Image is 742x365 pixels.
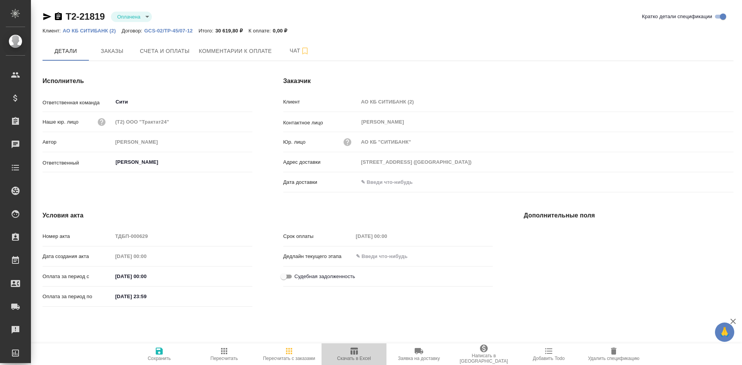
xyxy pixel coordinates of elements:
[112,116,252,127] input: Пустое поле
[63,28,121,34] p: АО КБ СИТИБАНК (2)
[144,27,198,34] a: GCS-02/TP-45/07-12
[358,177,426,188] input: ✎ Введи что-нибудь
[642,13,712,20] span: Кратко детали спецификации
[215,28,248,34] p: 30 619,80 ₽
[112,251,180,262] input: Пустое поле
[54,12,63,21] button: Скопировать ссылку
[112,231,252,242] input: Пустое поле
[66,11,105,22] a: Т2-21819
[353,251,421,262] input: ✎ Введи что-нибудь
[294,273,355,280] span: Судебная задолженность
[524,211,733,220] h4: Дополнительные поля
[283,233,353,240] p: Срок оплаты
[144,28,198,34] p: GCS-02/TP-45/07-12
[273,28,293,34] p: 0,00 ₽
[248,101,250,103] button: Open
[43,76,252,86] h4: Исполнитель
[718,324,731,340] span: 🙏
[115,14,143,20] button: Оплачена
[43,293,112,300] p: Оплата за период по
[283,98,358,106] p: Клиент
[43,138,112,146] p: Автор
[248,161,250,163] button: Open
[358,156,733,168] input: Пустое поле
[283,138,306,146] p: Юр. лицо
[112,271,180,282] input: ✎ Введи что-нибудь
[353,231,421,242] input: Пустое поле
[300,46,310,56] svg: Подписаться
[43,99,112,107] p: Ответственная команда
[43,159,112,167] p: Ответственный
[63,27,121,34] a: АО КБ СИТИБАНК (2)
[43,12,52,21] button: Скопировать ссылку для ЯМессенджера
[715,323,734,342] button: 🙏
[43,273,112,280] p: Оплата за период с
[43,28,63,34] p: Клиент:
[199,28,215,34] p: Итого:
[358,96,733,107] input: Пустое поле
[283,76,733,86] h4: Заказчик
[43,253,112,260] p: Дата создания акта
[140,46,190,56] span: Счета и оплаты
[283,253,353,260] p: Дедлайн текущего этапа
[43,211,493,220] h4: Условия акта
[111,12,152,22] div: Оплачена
[281,46,318,56] span: Чат
[47,46,84,56] span: Детали
[283,158,358,166] p: Адрес доставки
[94,46,131,56] span: Заказы
[43,118,78,126] p: Наше юр. лицо
[43,233,112,240] p: Номер акта
[248,28,273,34] p: К оплате:
[112,136,252,148] input: Пустое поле
[358,136,733,148] input: Пустое поле
[199,46,272,56] span: Комментарии к оплате
[122,28,145,34] p: Договор:
[283,178,358,186] p: Дата доставки
[283,119,358,127] p: Контактное лицо
[112,291,180,302] input: ✎ Введи что-нибудь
